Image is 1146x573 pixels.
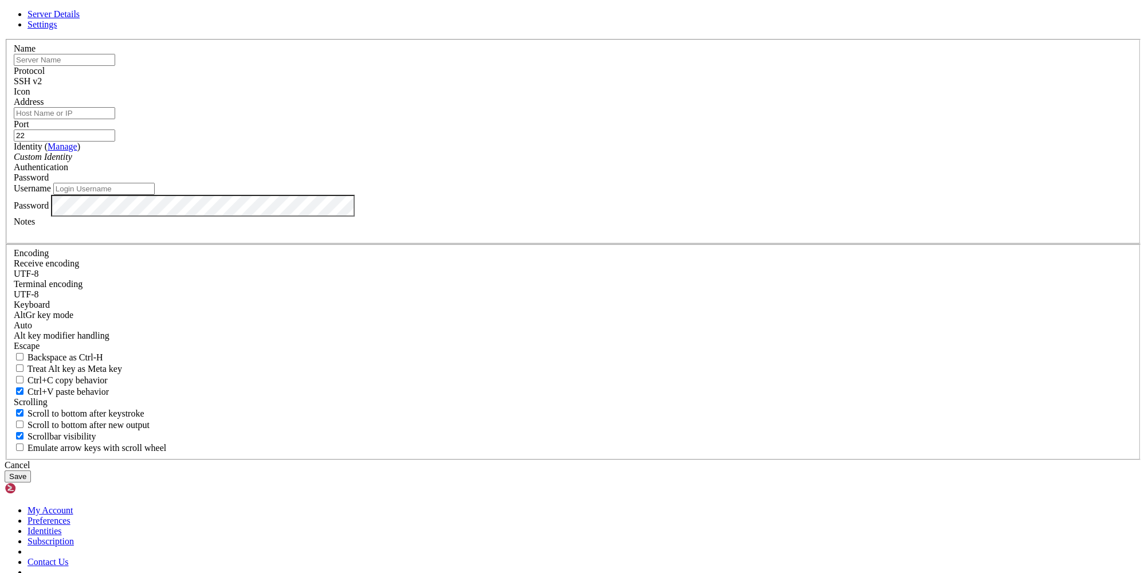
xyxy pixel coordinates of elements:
[28,505,73,515] a: My Account
[16,421,23,428] input: Scroll to bottom after new output
[14,420,150,430] label: Scroll to bottom after new output.
[48,142,77,151] a: Manage
[14,279,83,289] label: The default terminal encoding. ISO-2022 enables character map translations (like graphics maps). ...
[28,375,108,385] span: Ctrl+C copy behavior
[14,352,103,362] label: If true, the backspace should send BS ('\x08', aka ^H). Otherwise the backspace key should send '...
[5,460,1141,470] div: Cancel
[14,66,45,76] label: Protocol
[53,183,155,195] input: Login Username
[28,526,62,536] a: Identities
[28,409,144,418] span: Scroll to bottom after keystroke
[28,443,166,453] span: Emulate arrow keys with scroll wheel
[14,172,1132,183] div: Password
[28,387,109,397] span: Ctrl+V paste behavior
[28,431,96,441] span: Scrollbar visibility
[14,152,72,162] i: Custom Identity
[14,44,36,53] label: Name
[14,258,79,268] label: Set the expected encoding for data received from the host. If the encodings do not match, visual ...
[14,331,109,340] label: Controls how the Alt key is handled. Escape: Send an ESC prefix. 8-Bit: Add 128 to the typed char...
[16,387,23,395] input: Ctrl+V paste behavior
[14,97,44,107] label: Address
[28,9,80,19] a: Server Details
[14,397,48,407] label: Scrolling
[16,432,23,439] input: Scrollbar visibility
[5,482,70,494] img: Shellngn
[14,142,80,151] label: Identity
[14,443,166,453] label: When using the alternative screen buffer, and DECCKM (Application Cursor Keys) is active, mouse w...
[16,353,23,360] input: Backspace as Ctrl-H
[14,289,39,299] span: UTF-8
[14,162,68,172] label: Authentication
[16,444,23,451] input: Emulate arrow keys with scroll wheel
[16,376,23,383] input: Ctrl+C copy behavior
[14,431,96,441] label: The vertical scrollbar mode.
[14,409,144,418] label: Whether to scroll to the bottom on any keystroke.
[28,19,57,29] a: Settings
[14,341,40,351] span: Escape
[28,352,103,362] span: Backspace as Ctrl-H
[14,375,108,385] label: Ctrl-C copies if true, send ^C to host if false. Ctrl-Shift-C sends ^C to host if true, copies if...
[14,217,35,226] label: Notes
[14,387,109,397] label: Ctrl+V pastes if true, sends ^V to host if false. Ctrl+Shift+V sends ^V to host if true, pastes i...
[28,557,69,567] a: Contact Us
[14,152,1132,162] div: Custom Identity
[14,87,30,96] label: Icon
[14,54,115,66] input: Server Name
[28,536,74,546] a: Subscription
[14,364,122,374] label: Whether the Alt key acts as a Meta key or as a distinct Alt key.
[16,409,23,417] input: Scroll to bottom after keystroke
[14,269,39,278] span: UTF-8
[16,364,23,372] input: Treat Alt key as Meta key
[14,200,49,210] label: Password
[14,269,1132,279] div: UTF-8
[14,129,115,142] input: Port Number
[14,300,50,309] label: Keyboard
[28,420,150,430] span: Scroll to bottom after new output
[14,320,1132,331] div: Auto
[14,107,115,119] input: Host Name or IP
[14,289,1132,300] div: UTF-8
[45,142,80,151] span: ( )
[14,248,49,258] label: Encoding
[14,119,29,129] label: Port
[14,320,32,330] span: Auto
[28,516,70,525] a: Preferences
[28,364,122,374] span: Treat Alt key as Meta key
[5,470,31,482] button: Save
[14,172,49,182] span: Password
[14,341,1132,351] div: Escape
[14,76,42,86] span: SSH v2
[14,310,73,320] label: Set the expected encoding for data received from the host. If the encodings do not match, visual ...
[14,183,51,193] label: Username
[14,76,1132,87] div: SSH v2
